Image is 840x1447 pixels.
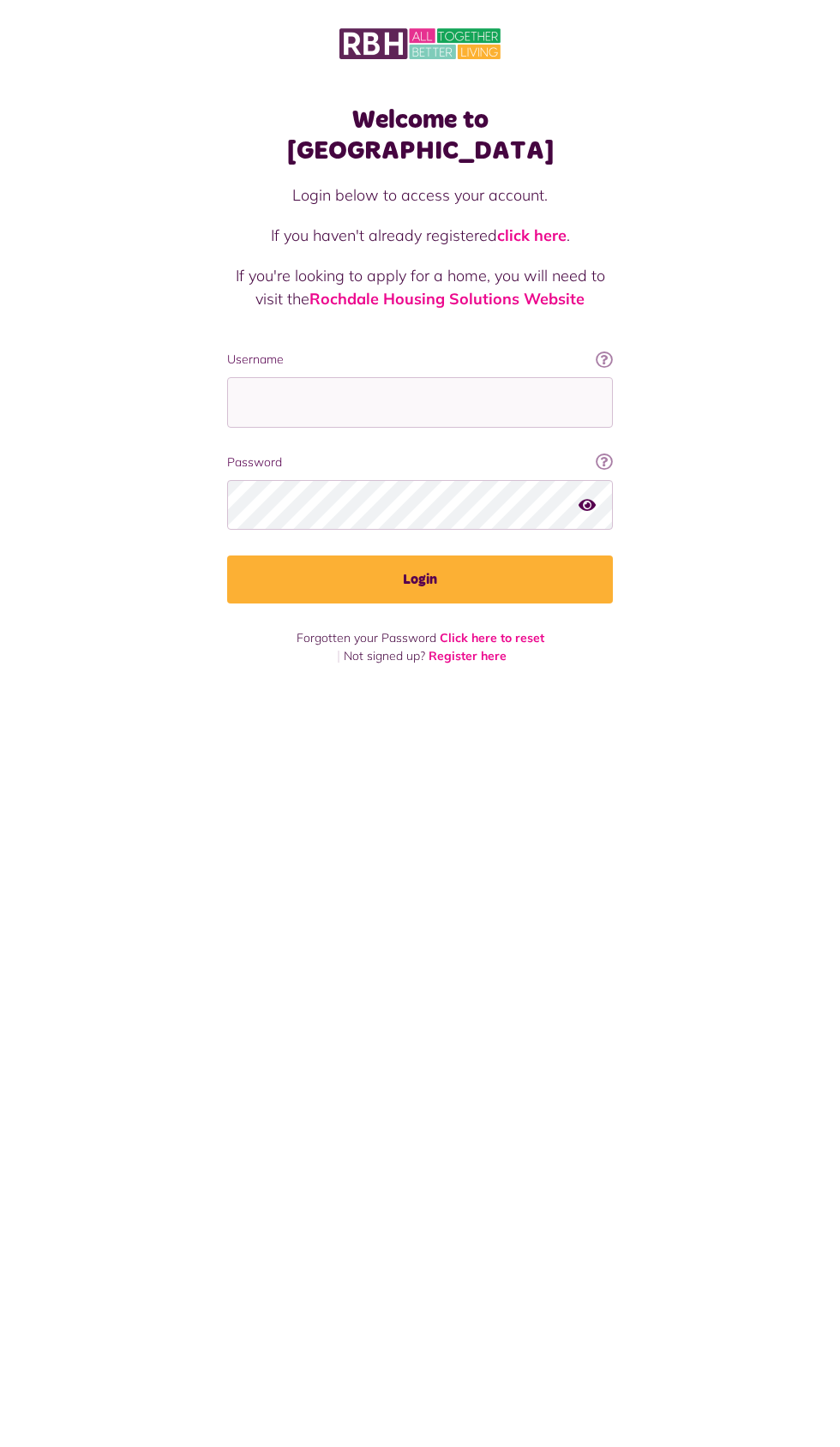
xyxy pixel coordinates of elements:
label: Username [227,351,613,369]
span: Forgotten your Password [297,630,436,645]
p: If you're looking to apply for a home, you will need to visit the [227,264,613,310]
p: If you haven't already registered . [227,224,613,247]
a: Click here to reset [440,630,544,645]
h1: Welcome to [GEOGRAPHIC_DATA] [227,105,613,166]
a: Rochdale Housing Solutions Website [309,289,585,309]
a: click here [497,225,567,245]
span: Not signed up? [344,648,425,663]
label: Password [227,453,613,471]
a: Register here [429,648,507,663]
p: Login below to access your account. [227,183,613,207]
img: MyRBH [339,26,501,62]
button: Login [227,555,613,603]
